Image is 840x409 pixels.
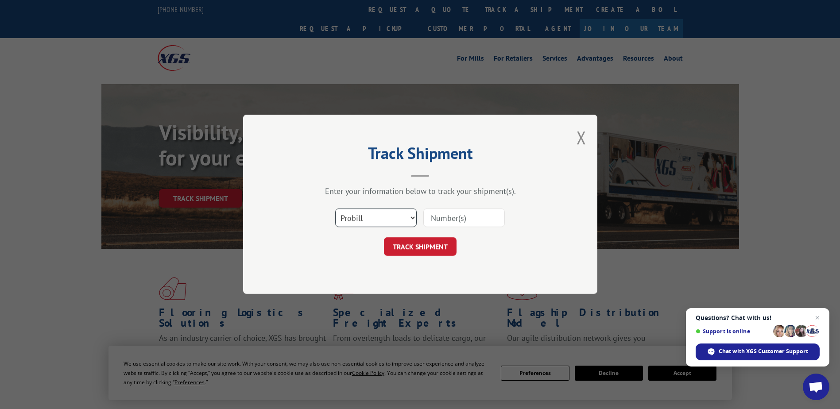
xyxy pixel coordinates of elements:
[287,147,553,164] h2: Track Shipment
[696,343,820,360] div: Chat with XGS Customer Support
[812,313,823,323] span: Close chat
[384,238,457,256] button: TRACK SHIPMENT
[577,126,586,149] button: Close modal
[696,314,820,321] span: Questions? Chat with us!
[287,186,553,197] div: Enter your information below to track your shipment(s).
[719,347,808,355] span: Chat with XGS Customer Support
[803,374,829,400] div: Open chat
[696,328,770,335] span: Support is online
[423,209,505,228] input: Number(s)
